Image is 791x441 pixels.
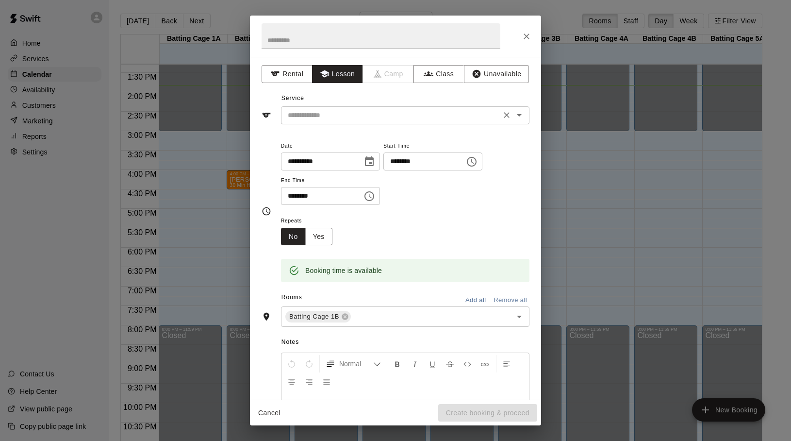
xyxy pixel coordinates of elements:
[459,355,476,373] button: Insert Code
[262,206,271,216] svg: Timing
[464,65,529,83] button: Unavailable
[305,262,382,279] div: Booking time is available
[442,355,458,373] button: Format Strikethrough
[462,152,481,171] button: Choose time, selected time is 4:30 PM
[424,355,441,373] button: Format Underline
[281,95,304,102] span: Service
[281,335,529,350] span: Notes
[262,65,313,83] button: Rental
[305,228,332,246] button: Yes
[500,108,513,122] button: Clear
[389,355,406,373] button: Format Bold
[407,355,423,373] button: Format Italics
[262,312,271,322] svg: Rooms
[518,28,535,45] button: Close
[491,293,529,308] button: Remove all
[339,359,373,369] span: Normal
[301,373,317,390] button: Right Align
[281,174,380,187] span: End Time
[281,140,380,153] span: Date
[318,373,335,390] button: Justify Align
[360,152,379,171] button: Choose date, selected date is Aug 14, 2025
[460,293,491,308] button: Add all
[322,355,385,373] button: Formatting Options
[285,311,351,322] div: Batting Cage 1B
[262,110,271,120] svg: Service
[254,404,285,422] button: Cancel
[283,355,300,373] button: Undo
[512,310,526,323] button: Open
[301,355,317,373] button: Redo
[281,294,302,301] span: Rooms
[360,187,379,206] button: Choose time, selected time is 5:30 PM
[281,228,306,246] button: No
[281,228,332,246] div: outlined button group
[312,65,363,83] button: Lesson
[383,140,482,153] span: Start Time
[285,312,343,322] span: Batting Cage 1B
[413,65,464,83] button: Class
[281,215,340,228] span: Repeats
[477,355,493,373] button: Insert Link
[283,373,300,390] button: Center Align
[512,108,526,122] button: Open
[363,65,414,83] span: Camps can only be created in the Services page
[498,355,515,373] button: Left Align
